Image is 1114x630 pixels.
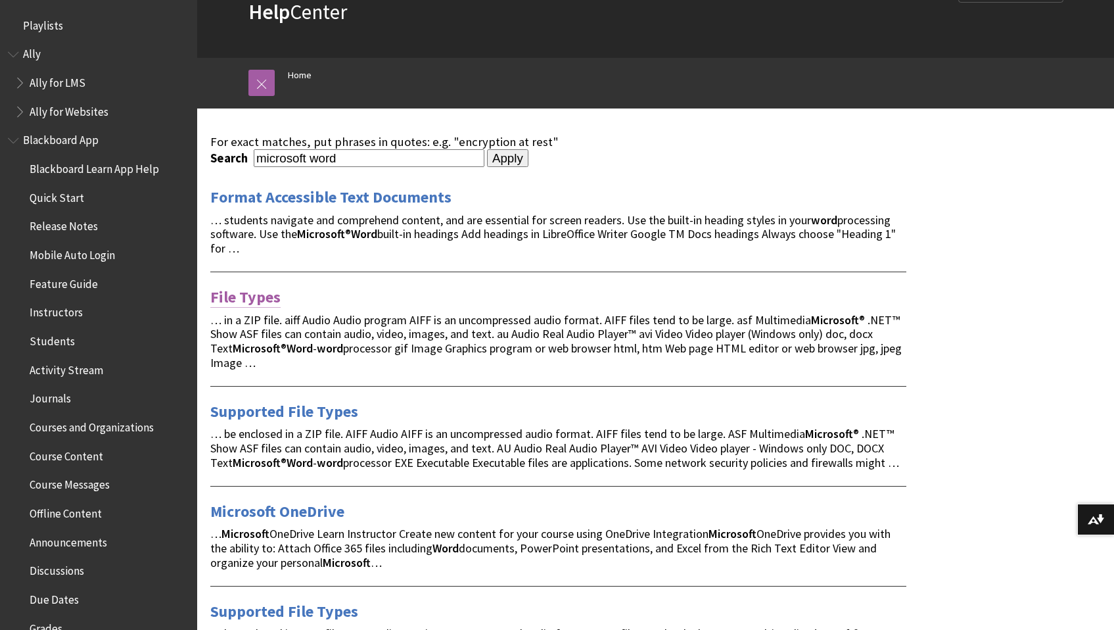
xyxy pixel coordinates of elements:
[30,445,103,463] span: Course Content
[432,541,459,556] strong: Word
[23,43,41,61] span: Ally
[8,14,189,37] nav: Book outline for Playlists
[30,244,115,262] span: Mobile Auto Login
[30,531,107,549] span: Announcements
[233,455,281,470] strong: Microsoft
[287,455,313,470] strong: Word
[30,187,84,205] span: Quick Start
[210,212,896,256] span: … students navigate and comprehend content, and are essential for screen readers. Use the built-i...
[317,341,343,356] strong: word
[708,526,756,541] strong: Microsoft
[30,474,110,492] span: Course Messages
[30,216,98,233] span: Release Notes
[30,388,71,406] span: Journals
[30,560,84,577] span: Discussions
[811,312,859,327] strong: Microsoft
[23,130,99,147] span: Blackboard App
[297,226,345,241] strong: Microsoft
[233,341,281,356] strong: Microsoft
[210,426,899,470] span: … be enclosed in a ZIP file. AIFF Audio AIFF is an uncompressed audio format. AIFF files tend to ...
[210,312,902,370] span: … in a ZIP file. aiff Audio Audio program AIFF is an uncompressed audio format. AIFF files tend t...
[30,416,154,434] span: Courses and Organizations
[805,426,853,441] strong: Microsoft
[30,101,108,118] span: Ally for Websites
[30,273,98,291] span: Feature Guide
[210,187,452,208] a: Format Accessible Text Documents
[30,502,102,520] span: Offline Content
[811,212,837,228] strong: word
[487,149,528,168] input: Apply
[210,135,906,149] div: For exact matches, put phrases in quotes: e.g. "encryption at rest"
[30,158,159,176] span: Blackboard Learn App Help
[23,14,63,32] span: Playlists
[221,526,269,541] strong: Microsoft
[317,455,343,470] strong: word
[210,401,358,422] a: Supported File Types
[288,67,312,84] a: Home
[210,601,358,622] a: Supported File Types
[30,589,79,606] span: Due Dates
[210,501,344,522] a: Microsoft OneDrive
[210,287,281,308] a: File Types
[323,555,371,570] strong: Microsoft
[30,359,103,377] span: Activity Stream
[30,302,83,320] span: Instructors
[287,341,313,356] strong: Word
[30,72,85,89] span: Ally for LMS
[210,526,891,570] span: … OneDrive Learn Instructor Create new content for your course using OneDrive Integration OneDriv...
[30,330,75,348] span: Students
[210,151,251,166] label: Search
[351,226,377,241] strong: Word
[8,43,189,123] nav: Book outline for Anthology Ally Help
